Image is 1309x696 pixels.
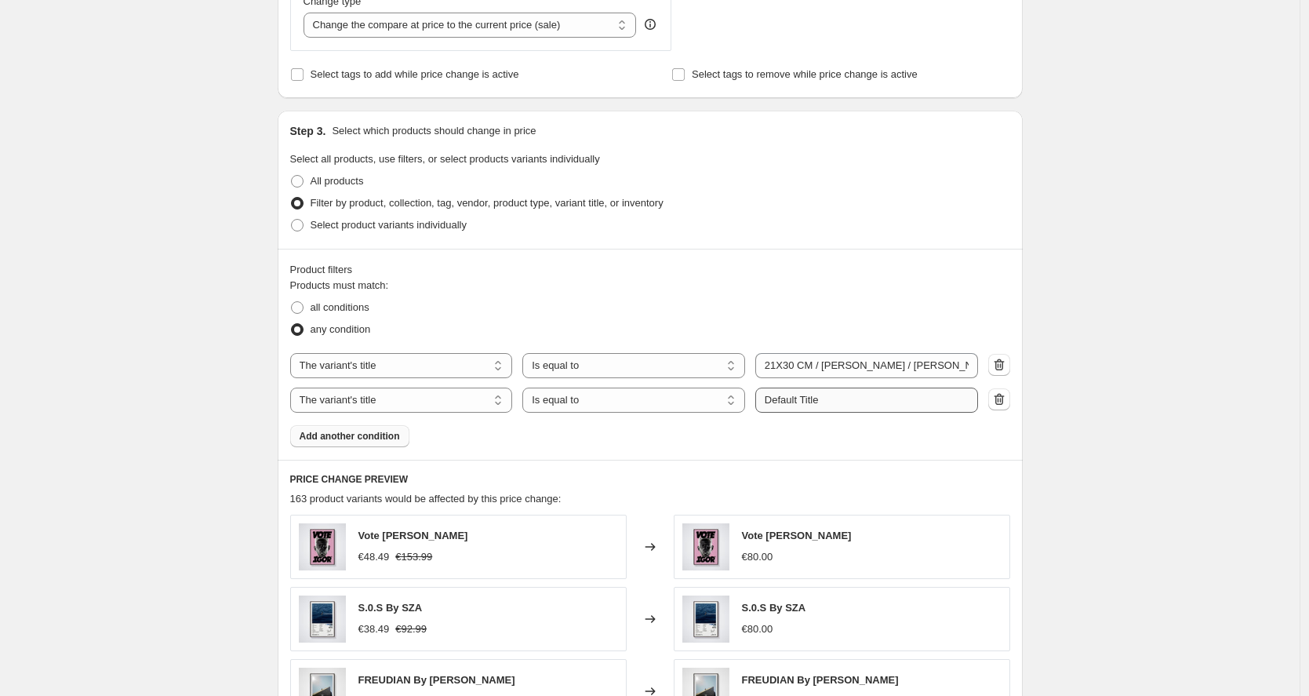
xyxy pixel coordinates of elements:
[395,621,427,637] strike: €92.99
[742,674,899,686] span: FREUDIAN By [PERSON_NAME]
[358,602,423,614] span: S.0.S By SZA
[742,621,773,637] div: €80.00
[692,68,918,80] span: Select tags to remove while price change is active
[395,549,432,565] strike: €153.99
[290,493,562,505] span: 163 product variants would be affected by this price change:
[311,68,519,80] span: Select tags to add while price change is active
[682,523,729,570] img: 554646_80x.jpg
[290,123,326,139] h2: Step 3.
[290,473,1010,486] h6: PRICE CHANGE PREVIEW
[682,596,729,643] img: 10_80x.jpg
[742,549,773,565] div: €80.00
[290,279,389,291] span: Products must match:
[358,674,515,686] span: FREUDIAN By [PERSON_NAME]
[742,602,806,614] span: S.0.S By SZA
[290,153,600,165] span: Select all products, use filters, or select products variants individually
[299,596,346,643] img: 10_80x.jpg
[311,197,664,209] span: Filter by product, collection, tag, vendor, product type, variant title, or inventory
[742,530,852,541] span: Vote [PERSON_NAME]
[358,621,390,637] div: €38.49
[311,175,364,187] span: All products
[642,16,658,32] div: help
[311,219,467,231] span: Select product variants individually
[290,425,409,447] button: Add another condition
[290,262,1010,278] div: Product filters
[299,523,346,570] img: 554646_80x.jpg
[311,323,371,335] span: any condition
[358,530,468,541] span: Vote [PERSON_NAME]
[300,430,400,443] span: Add another condition
[358,549,390,565] div: €48.49
[311,301,369,313] span: all conditions
[332,123,536,139] p: Select which products should change in price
